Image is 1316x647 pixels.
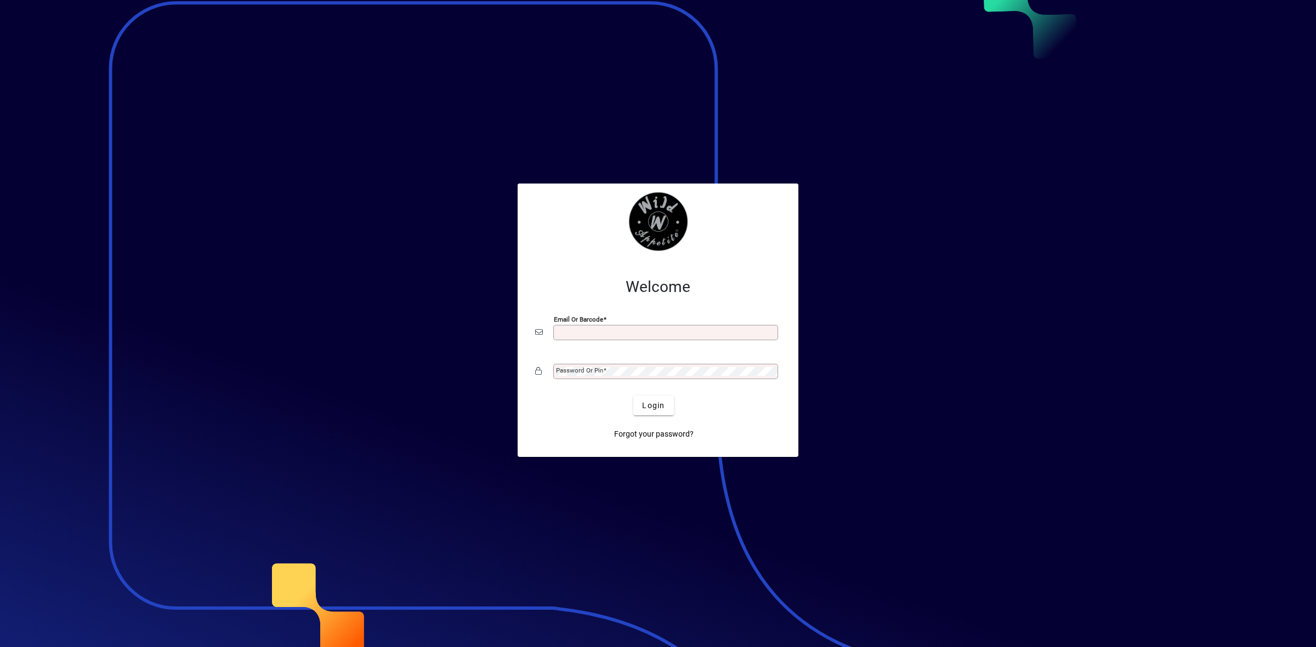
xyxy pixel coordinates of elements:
[554,316,603,323] mat-label: Email or Barcode
[610,424,698,444] a: Forgot your password?
[614,428,694,440] span: Forgot your password?
[556,367,603,374] mat-label: Password or Pin
[633,396,673,415] button: Login
[535,278,781,296] h2: Welcome
[642,400,665,411] span: Login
